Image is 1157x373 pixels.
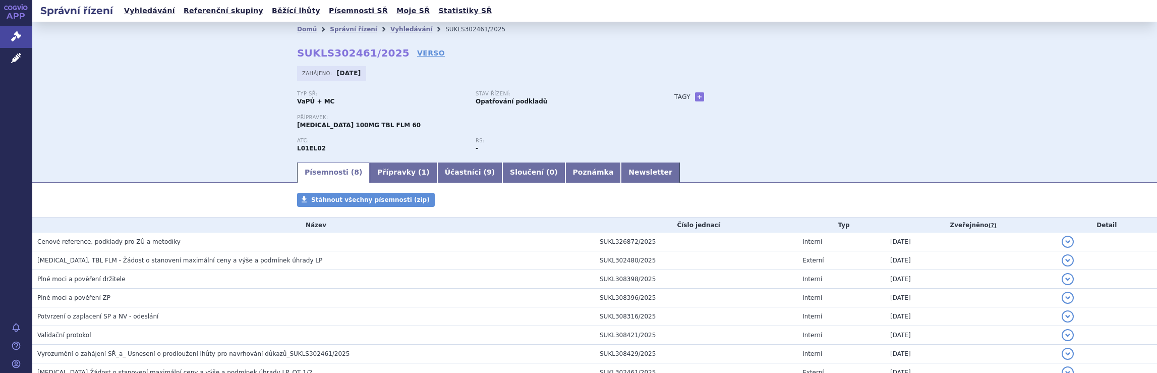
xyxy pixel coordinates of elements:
span: Plné moci a pověření držitele [37,276,126,283]
td: [DATE] [885,233,1057,251]
td: [DATE] [885,270,1057,289]
td: SUKL308396/2025 [595,289,797,307]
h2: Správní řízení [32,4,121,18]
span: 9 [487,168,492,176]
span: CALQUENCE, TBL FLM - Žádost o stanovení maximální ceny a výše a podmínek úhrady LP [37,257,322,264]
button: detail [1062,254,1074,267]
a: Sloučení (0) [502,163,565,183]
strong: VaPÚ + MC [297,98,334,105]
a: Přípravky (1) [370,163,437,183]
a: VERSO [417,48,445,58]
th: Typ [797,218,885,233]
td: SUKL302480/2025 [595,251,797,270]
strong: - [476,145,478,152]
td: SUKL308316/2025 [595,307,797,326]
span: Stáhnout všechny písemnosti (zip) [311,196,430,203]
span: Potvrzení o zaplacení SP a NV - odeslání [37,313,158,320]
strong: Opatřování podkladů [476,98,547,105]
a: Newsletter [621,163,680,183]
span: Interní [802,276,822,283]
button: detail [1062,348,1074,360]
td: [DATE] [885,289,1057,307]
span: Interní [802,332,822,339]
p: ATC: [297,138,466,144]
button: detail [1062,236,1074,248]
td: SUKL308429/2025 [595,345,797,363]
p: Typ SŘ: [297,91,466,97]
span: 1 [422,168,427,176]
h3: Tagy [674,91,690,103]
th: Zveřejněno [885,218,1057,233]
span: Interní [802,294,822,301]
span: Interní [802,238,822,245]
a: Písemnosti (8) [297,163,370,183]
a: Domů [297,26,317,33]
li: SUKLS302461/2025 [445,22,518,37]
a: Referenční skupiny [181,4,266,18]
strong: SUKLS302461/2025 [297,47,410,59]
td: [DATE] [885,251,1057,270]
span: Vyrozumění o zahájení SŘ_a_ Usnesení o prodloužení lhůty pro navrhování důkazů_SUKLS302461/2025 [37,350,350,357]
td: SUKL326872/2025 [595,233,797,251]
td: SUKL308421/2025 [595,326,797,345]
span: 0 [549,168,554,176]
a: Moje SŘ [393,4,433,18]
span: [MEDICAL_DATA] 100MG TBL FLM 60 [297,122,421,129]
p: Přípravek: [297,115,654,121]
button: detail [1062,273,1074,285]
a: + [695,92,704,101]
a: Vyhledávání [390,26,432,33]
td: [DATE] [885,345,1057,363]
strong: AKALABRUTINIB [297,145,326,152]
a: Stáhnout všechny písemnosti (zip) [297,193,435,207]
span: Validační protokol [37,332,91,339]
a: Běžící lhůty [269,4,323,18]
button: detail [1062,310,1074,323]
a: Poznámka [565,163,621,183]
a: Účastníci (9) [437,163,502,183]
a: Písemnosti SŘ [326,4,391,18]
span: Interní [802,350,822,357]
p: RS: [476,138,644,144]
button: detail [1062,329,1074,341]
span: Cenové reference, podklady pro ZÚ a metodiky [37,238,181,245]
span: 8 [354,168,359,176]
td: [DATE] [885,307,1057,326]
td: SUKL308398/2025 [595,270,797,289]
a: Správní řízení [330,26,377,33]
strong: [DATE] [337,70,361,77]
button: detail [1062,292,1074,304]
th: Detail [1057,218,1157,233]
span: Plné moci a pověření ZP [37,294,110,301]
a: Statistiky SŘ [435,4,495,18]
td: [DATE] [885,326,1057,345]
span: Externí [802,257,824,264]
p: Stav řízení: [476,91,644,97]
th: Název [32,218,595,233]
abbr: (?) [989,222,997,229]
span: Zahájeno: [302,69,334,77]
span: Interní [802,313,822,320]
th: Číslo jednací [595,218,797,233]
a: Vyhledávání [121,4,178,18]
